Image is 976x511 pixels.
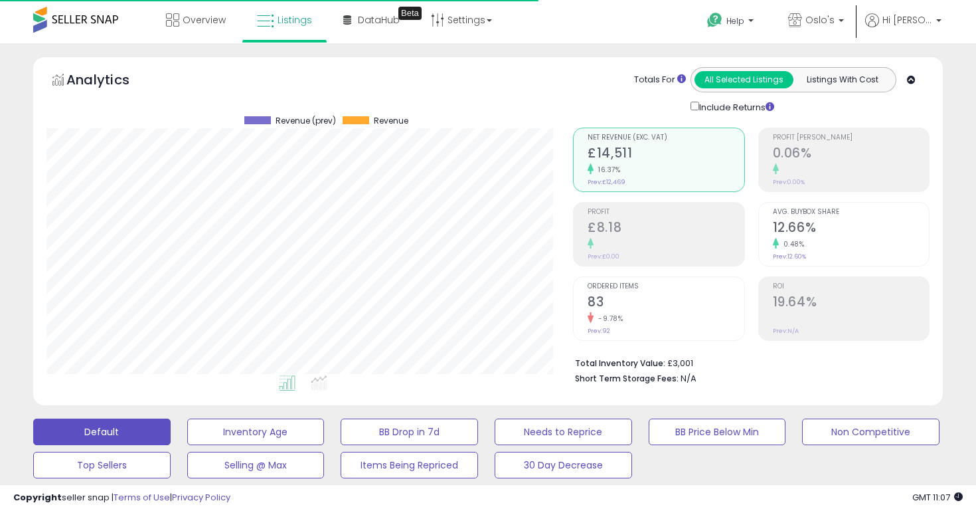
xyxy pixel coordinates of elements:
span: Revenue [374,116,408,126]
small: -9.78% [594,314,623,324]
small: Prev: N/A [773,327,799,335]
button: All Selected Listings [694,71,793,88]
span: DataHub [358,13,400,27]
span: Avg. Buybox Share [773,209,929,216]
a: Terms of Use [114,491,170,504]
a: Hi [PERSON_NAME] [865,13,941,43]
div: Totals For [634,74,686,86]
small: Prev: 92 [588,327,610,335]
span: Net Revenue (Exc. VAT) [588,134,744,142]
small: Prev: £0.00 [588,253,619,260]
small: Prev: 12.60% [773,253,806,260]
button: Inventory Age [187,419,325,445]
strong: Copyright [13,491,62,504]
span: Help [726,15,744,27]
h2: £8.18 [588,220,744,238]
span: Profit [588,209,744,216]
h2: £14,511 [588,146,744,163]
span: N/A [681,372,696,385]
button: Top Sellers [33,452,171,478]
span: Hi [PERSON_NAME] [882,13,932,27]
div: Include Returns [681,99,790,114]
span: Profit [PERSON_NAME] [773,134,929,142]
span: Oslo's [805,13,835,27]
button: Needs to Reprice [495,419,632,445]
h2: 0.06% [773,146,929,163]
div: seller snap | | [13,492,230,504]
div: Tooltip anchor [398,7,422,20]
span: ROI [773,283,929,290]
button: BB Drop in 7d [341,419,478,445]
span: Overview [183,13,226,27]
span: 2025-10-11 11:07 GMT [912,491,963,504]
small: Prev: 0.00% [773,178,805,186]
button: Items Being Repriced [341,452,478,478]
b: Short Term Storage Fees: [575,373,679,384]
span: Revenue (prev) [276,116,336,126]
span: Listings [278,13,312,27]
button: Default [33,419,171,445]
i: Get Help [706,12,723,29]
a: Privacy Policy [172,491,230,504]
li: £3,001 [575,354,920,370]
h2: 83 [588,294,744,312]
button: Listings With Cost [793,71,892,88]
small: 16.37% [594,165,620,175]
button: 30 Day Decrease [495,452,632,478]
small: Prev: £12,469 [588,178,625,186]
a: Help [696,2,767,43]
h2: 19.64% [773,294,929,312]
button: Selling @ Max [187,452,325,478]
h5: Analytics [66,70,155,92]
span: Ordered Items [588,283,744,290]
button: BB Price Below Min [649,419,786,445]
small: 0.48% [779,239,805,249]
button: Non Competitive [802,419,939,445]
b: Total Inventory Value: [575,358,665,369]
h2: 12.66% [773,220,929,238]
